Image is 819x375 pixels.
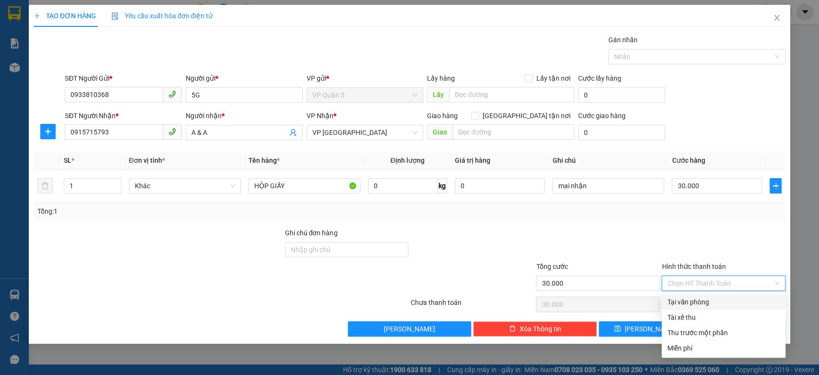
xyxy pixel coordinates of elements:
div: [PERSON_NAME] [8,20,85,31]
span: Giao hàng [427,112,458,120]
div: Chưa thanh toán [410,297,535,314]
div: Tổng: 1 [37,206,317,217]
button: plus [770,178,782,194]
button: Close [763,5,790,32]
button: delete [37,178,53,194]
label: Hình thức thanh toán [662,263,725,270]
span: SL [64,157,71,164]
span: delete [509,325,516,333]
input: Cước giao hàng [578,125,665,140]
input: Ghi Chú [552,178,664,194]
span: CR : [7,63,22,73]
div: VP Quận 5 [8,8,85,20]
span: Lấy tận nơi [533,73,574,84]
span: Lấy hàng [427,74,455,82]
span: kg [438,178,447,194]
span: Yêu cầu xuất hóa đơn điện tử [111,12,213,20]
label: Gán nhãn [608,36,638,44]
div: Miễn phí [667,343,780,353]
img: icon [111,12,119,20]
input: Cước lấy hàng [578,87,665,103]
button: save[PERSON_NAME] [599,321,691,337]
label: Ghi chú đơn hàng [285,229,338,237]
th: Ghi chú [548,151,668,170]
input: VD: Bàn, Ghế [249,178,360,194]
label: Cước lấy hàng [578,74,621,82]
span: phone [168,90,176,98]
input: 0 [455,178,545,194]
span: TẠO ĐƠN HÀNG [34,12,96,20]
div: Tại văn phòng [667,297,780,307]
span: Xóa Thông tin [520,324,561,334]
span: Đơn vị tính [129,157,165,164]
button: deleteXóa Thông tin [473,321,597,337]
button: plus [40,124,56,139]
span: phone [168,128,176,135]
span: Nhận: [92,9,115,19]
span: [PERSON_NAME] [625,324,676,334]
input: Dọc đường [449,87,574,102]
input: Dọc đường [452,124,574,140]
div: 100.000 [7,62,86,73]
span: save [614,325,621,333]
label: Cước giao hàng [578,112,626,120]
div: Người gửi [186,73,303,84]
span: Khác [135,179,235,193]
div: VP gửi [307,73,424,84]
div: SĐT Người Gửi [65,73,182,84]
span: Giá trị hàng [455,157,490,164]
span: Giao [427,124,452,140]
span: Lấy [427,87,449,102]
button: [PERSON_NAME] [348,321,472,337]
span: user-add [289,129,297,136]
span: plus [41,128,55,135]
span: VP Quận 5 [312,88,418,102]
span: VP Phước Bình [312,125,418,140]
div: Thu trước một phần [667,327,780,338]
span: plus [34,12,40,19]
div: Người nhận [186,110,303,121]
div: VP Phú Riềng [92,8,157,31]
div: TRƯỜNG Ý [92,31,157,43]
div: SĐT Người Nhận [65,110,182,121]
span: Tên hàng [249,157,280,164]
span: Định lượng [391,157,425,164]
span: [GEOGRAPHIC_DATA] tận nơi [479,110,574,121]
span: Tổng cước [536,263,568,270]
input: Ghi chú đơn hàng [285,242,409,257]
span: Cước hàng [672,157,705,164]
span: plus [770,182,781,190]
span: VP Nhận [307,112,333,120]
span: Gửi: [8,9,23,19]
span: close [773,14,781,22]
span: [PERSON_NAME] [384,324,435,334]
div: Tài xế thu [667,312,780,323]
